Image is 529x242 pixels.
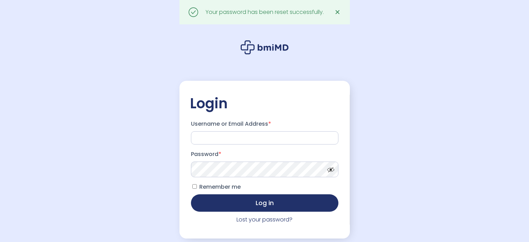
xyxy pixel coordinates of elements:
h2: Login [190,95,339,112]
label: Username or Email Address [191,118,338,130]
span: Remember me [199,183,241,191]
a: Lost your password? [237,216,292,224]
a: ✕ [331,5,345,19]
label: Password [191,149,338,160]
input: Remember me [192,184,197,189]
div: Your password has been reset successfully. [206,7,324,17]
button: Log in [191,194,338,212]
span: ✕ [335,7,340,17]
